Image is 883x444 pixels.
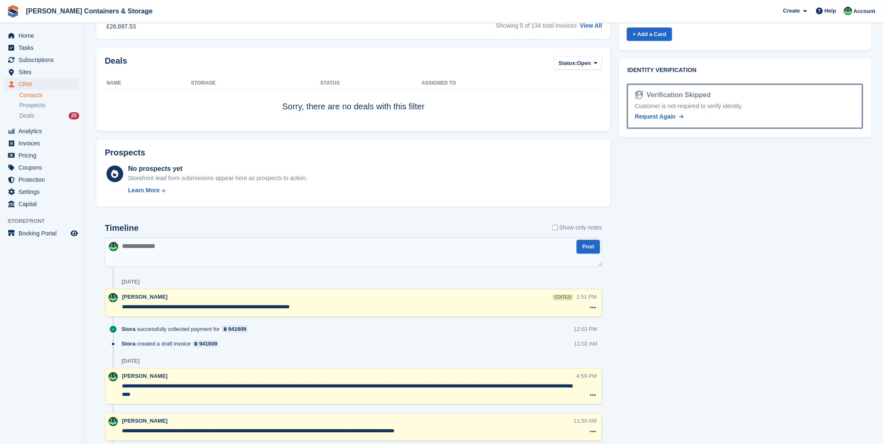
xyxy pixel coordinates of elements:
[18,227,69,239] span: Booking Portal
[192,340,220,348] a: 941609
[122,279,140,286] div: [DATE]
[122,373,168,379] span: [PERSON_NAME]
[19,101,79,110] a: Prospects
[105,77,191,90] th: Name
[4,30,79,41] a: menu
[122,325,135,333] span: Stora
[577,293,597,301] div: 1:51 PM
[18,162,69,173] span: Coupons
[627,28,672,41] a: + Add a Card
[128,186,160,195] div: Learn More
[627,67,863,74] h2: Identity verification
[69,228,79,238] a: Preview store
[553,294,573,301] div: edited
[18,78,69,90] span: CRM
[577,59,591,67] span: Open
[18,125,69,137] span: Analytics
[191,77,321,90] th: Storage
[122,340,224,348] div: created a draft invoice
[4,227,79,239] a: menu
[23,4,156,18] a: [PERSON_NAME] Containers & Storage
[18,150,69,161] span: Pricing
[128,174,308,183] div: Storefront lead form submissions appear here as prospects to action.
[105,56,127,72] h2: Deals
[4,150,79,161] a: menu
[321,77,422,90] th: Status
[122,340,135,348] span: Stora
[4,198,79,210] a: menu
[18,137,69,149] span: Invoices
[4,78,79,90] a: menu
[109,293,118,302] img: Arjun Preetham
[122,358,140,365] div: [DATE]
[18,30,69,41] span: Home
[635,90,643,100] img: Identity Verification Ready
[4,66,79,78] a: menu
[854,7,875,15] span: Account
[282,102,425,111] span: Sorry, there are no deals with this filter
[19,112,34,120] span: Deals
[18,42,69,54] span: Tasks
[4,54,79,66] a: menu
[122,325,253,333] div: successfully collected payment for
[69,112,79,119] div: 25
[199,340,217,348] div: 941609
[105,224,139,233] h2: Timeline
[635,112,684,121] a: Request Again
[577,240,600,254] button: Post
[18,198,69,210] span: Capital
[18,174,69,186] span: Protection
[496,22,577,29] span: Showing 5 of 134 total invoices
[4,186,79,198] a: menu
[552,224,603,232] label: Show only notes
[18,54,69,66] span: Subscriptions
[4,162,79,173] a: menu
[109,417,118,426] img: Arjun Preetham
[128,164,308,174] div: No prospects yet
[574,340,597,348] div: 11:02 AM
[4,42,79,54] a: menu
[18,186,69,198] span: Settings
[109,242,118,251] img: Arjun Preetham
[109,372,118,382] img: Arjun Preetham
[4,174,79,186] a: menu
[128,186,308,195] a: Learn More
[19,111,79,120] a: Deals 25
[783,7,800,15] span: Create
[4,125,79,137] a: menu
[7,5,19,18] img: stora-icon-8386f47178a22dfd0bd8f6a31ec36ba5ce8667c1dd55bd0f319d3a0aa187defe.svg
[8,217,83,225] span: Storefront
[422,77,602,90] th: Assigned to
[122,294,168,300] span: [PERSON_NAME]
[19,91,79,99] a: Contacts
[105,148,145,157] h2: Prospects
[554,56,602,70] button: Status: Open
[19,101,45,109] span: Prospects
[106,22,136,31] div: £26,697.53
[222,325,249,333] a: 941609
[844,7,852,15] img: Arjun Preetham
[574,325,598,333] div: 12:03 PM
[122,418,168,424] span: [PERSON_NAME]
[644,90,711,100] div: Verification Skipped
[4,137,79,149] a: menu
[635,102,855,111] div: Customer is not required to verify identity.
[559,59,577,67] span: Status:
[635,113,676,120] span: Request Again
[825,7,836,15] span: Help
[577,372,597,380] div: 4:59 PM
[580,22,602,29] a: View All
[574,417,597,425] div: 11:50 AM
[552,224,558,232] input: Show only notes
[18,66,69,78] span: Sites
[228,325,246,333] div: 941609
